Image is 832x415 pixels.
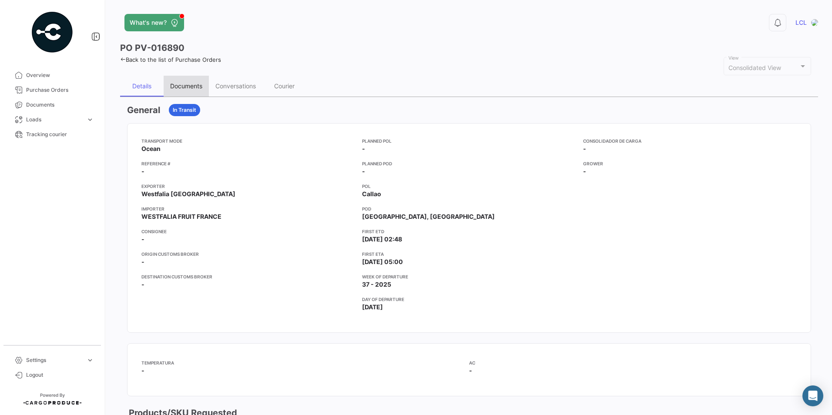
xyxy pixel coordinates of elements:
span: WESTFALIA FRUIT FRANCE [141,212,221,221]
span: [DATE] [362,303,383,311]
span: Settings [26,356,83,364]
span: Purchase Orders [26,86,94,94]
a: Tracking courier [7,127,97,142]
span: expand_more [86,116,94,124]
app-card-info-title: Week of departure [362,273,576,280]
span: expand_more [86,356,94,364]
h3: General [127,104,160,116]
app-card-info-title: Consolidador de Carga [583,137,797,144]
span: Logout [26,371,94,379]
span: Westfalia [GEOGRAPHIC_DATA] [141,190,235,198]
span: - [362,144,365,153]
app-card-info-title: Planned POL [362,137,576,144]
span: - [141,280,144,289]
span: [DATE] 02:48 [362,235,402,244]
app-card-info-title: Exporter [141,183,355,190]
img: powered-by.png [30,10,74,54]
div: Conversations [215,82,256,90]
span: - [141,258,144,266]
app-card-info-title: Origin Customs Broker [141,251,355,258]
img: 239893551_312787224263065_4332192250271397609_n.jpg [811,19,818,26]
span: LCL [795,18,807,27]
a: Overview [7,68,97,83]
span: - [469,367,472,374]
app-card-info-title: AC [469,359,797,366]
span: What's new? [130,18,167,27]
a: Back to the list of Purchase Orders [120,56,221,63]
span: Ocean [141,144,161,153]
a: Purchase Orders [7,83,97,97]
span: 37 - 2025 [362,280,391,289]
button: What's new? [124,14,184,31]
app-card-info-title: First ETA [362,251,576,258]
span: Documents [26,101,94,109]
span: Loads [26,116,83,124]
div: Courier [274,82,295,90]
h3: PO PV-016890 [120,42,185,54]
div: Abrir Intercom Messenger [802,385,823,406]
app-card-info-title: Temperatura [141,359,469,366]
app-card-info-title: Consignee [141,228,355,235]
mat-select-trigger: Consolidated View [728,64,781,71]
span: - [583,167,586,176]
app-card-info-title: Planned POD [362,160,576,167]
app-card-info-title: Day of departure [362,296,576,303]
app-card-info-title: First ETD [362,228,576,235]
span: - [583,144,586,153]
app-card-info-title: Destination Customs Broker [141,273,355,280]
app-card-info-title: POL [362,183,576,190]
div: Documents [170,82,202,90]
div: Details [132,82,151,90]
span: Overview [26,71,94,79]
span: - [141,167,144,176]
span: - [141,235,144,244]
span: Tracking courier [26,131,94,138]
span: - [141,367,144,374]
span: In Transit [173,106,196,114]
span: [DATE] 05:00 [362,258,403,266]
app-card-info-title: Reference # [141,160,355,167]
span: [GEOGRAPHIC_DATA], [GEOGRAPHIC_DATA] [362,212,495,221]
app-card-info-title: Transport mode [141,137,355,144]
app-card-info-title: Importer [141,205,355,212]
a: Documents [7,97,97,112]
app-card-info-title: Grower [583,160,797,167]
span: - [362,167,365,176]
span: Callao [362,190,381,198]
app-card-info-title: POD [362,205,576,212]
